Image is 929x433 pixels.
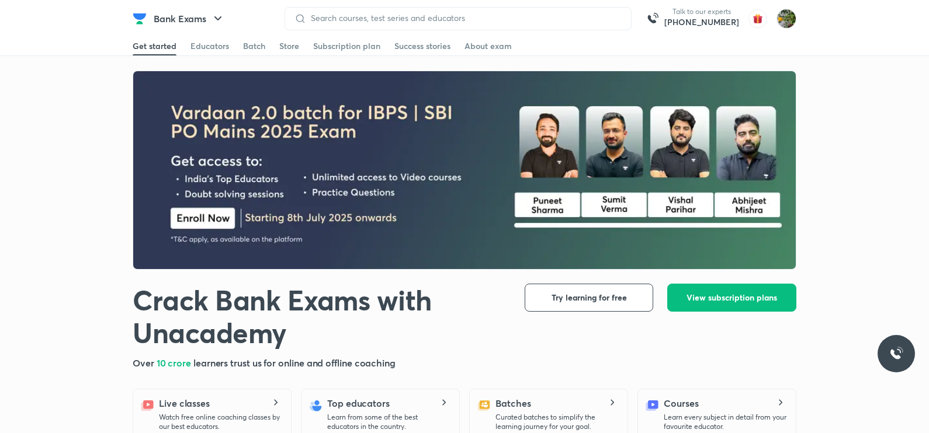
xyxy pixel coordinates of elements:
span: Over [133,357,157,369]
p: Learn from some of the best educators in the country. [327,413,450,431]
div: Get started [133,40,176,52]
input: Search courses, test series and educators [306,13,622,23]
a: [PHONE_NUMBER] [664,16,739,28]
span: Try learning for free [552,292,627,303]
span: View subscription plans [687,292,777,303]
a: Store [279,37,299,55]
span: learners trust us for online and offline coaching [193,357,396,369]
img: ttu [889,347,903,361]
img: Company Logo [133,12,147,26]
h1: Crack Bank Exams with Unacademy [133,284,506,349]
span: 10 crore [157,357,193,369]
img: Sweksha soni [777,9,796,29]
h5: Batches [495,396,531,410]
button: View subscription plans [667,284,796,312]
div: Success stories [394,40,450,52]
p: Talk to our experts [664,7,739,16]
img: avatar [748,9,767,28]
p: Watch free online coaching classes by our best educators. [159,413,282,431]
h5: Live classes [159,396,210,410]
a: Educators [190,37,229,55]
h5: Top educators [327,396,390,410]
img: call-us [641,7,664,30]
a: Get started [133,37,176,55]
div: Subscription plan [313,40,380,52]
p: Learn every subject in detail from your favourite educator. [664,413,786,431]
a: Subscription plan [313,37,380,55]
a: Success stories [394,37,450,55]
div: Educators [190,40,229,52]
p: Curated batches to simplify the learning journey for your goal. [495,413,618,431]
button: Bank Exams [147,7,232,30]
button: Try learning for free [525,284,653,312]
div: Store [279,40,299,52]
h5: Courses [664,396,698,410]
div: About exam [464,40,512,52]
a: Batch [243,37,265,55]
div: Batch [243,40,265,52]
a: About exam [464,37,512,55]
